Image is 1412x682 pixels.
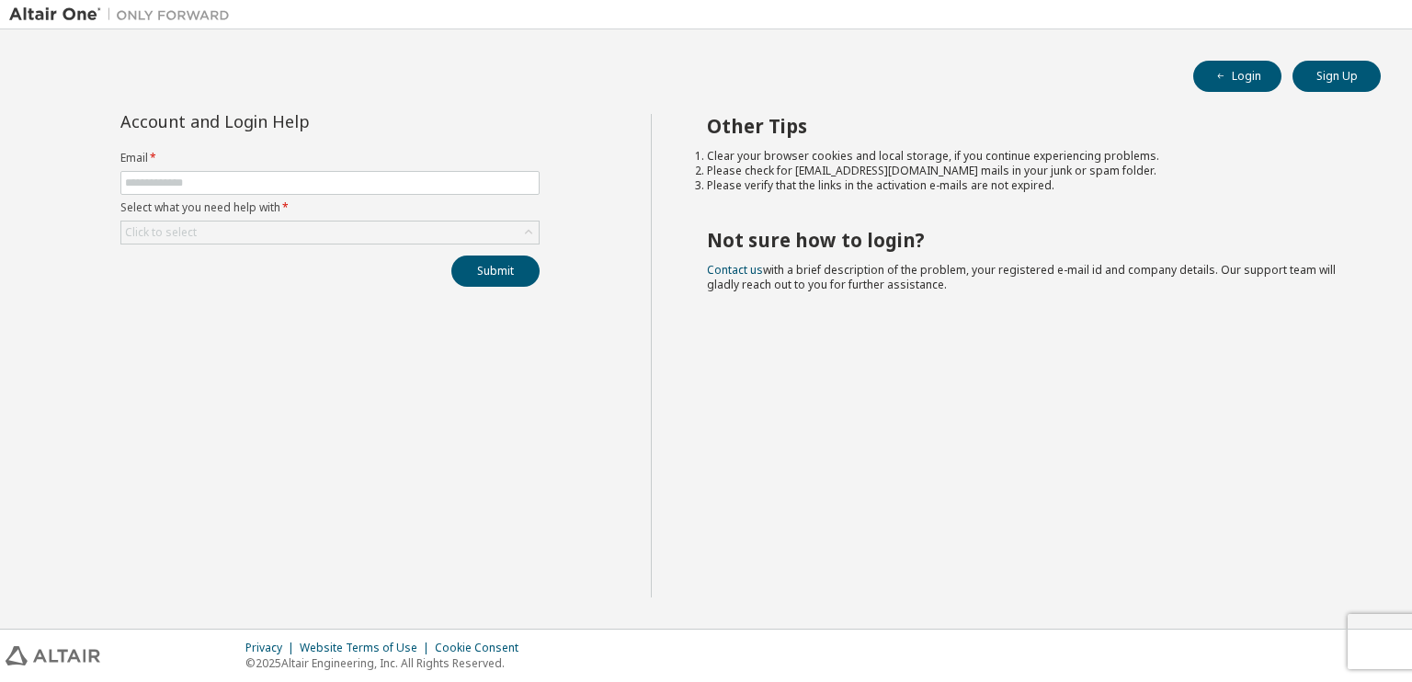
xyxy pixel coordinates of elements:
img: altair_logo.svg [6,646,100,665]
div: Website Terms of Use [300,641,435,655]
li: Please check for [EMAIL_ADDRESS][DOMAIN_NAME] mails in your junk or spam folder. [707,164,1349,178]
div: Click to select [125,225,197,240]
li: Please verify that the links in the activation e-mails are not expired. [707,178,1349,193]
label: Email [120,151,540,165]
button: Submit [451,256,540,287]
label: Select what you need help with [120,200,540,215]
h2: Other Tips [707,114,1349,138]
a: Contact us [707,262,763,278]
div: Cookie Consent [435,641,529,655]
div: Account and Login Help [120,114,456,129]
img: Altair One [9,6,239,24]
h2: Not sure how to login? [707,228,1349,252]
button: Sign Up [1292,61,1381,92]
button: Login [1193,61,1281,92]
div: Privacy [245,641,300,655]
div: Click to select [121,222,539,244]
li: Clear your browser cookies and local storage, if you continue experiencing problems. [707,149,1349,164]
span: with a brief description of the problem, your registered e-mail id and company details. Our suppo... [707,262,1336,292]
p: © 2025 Altair Engineering, Inc. All Rights Reserved. [245,655,529,671]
